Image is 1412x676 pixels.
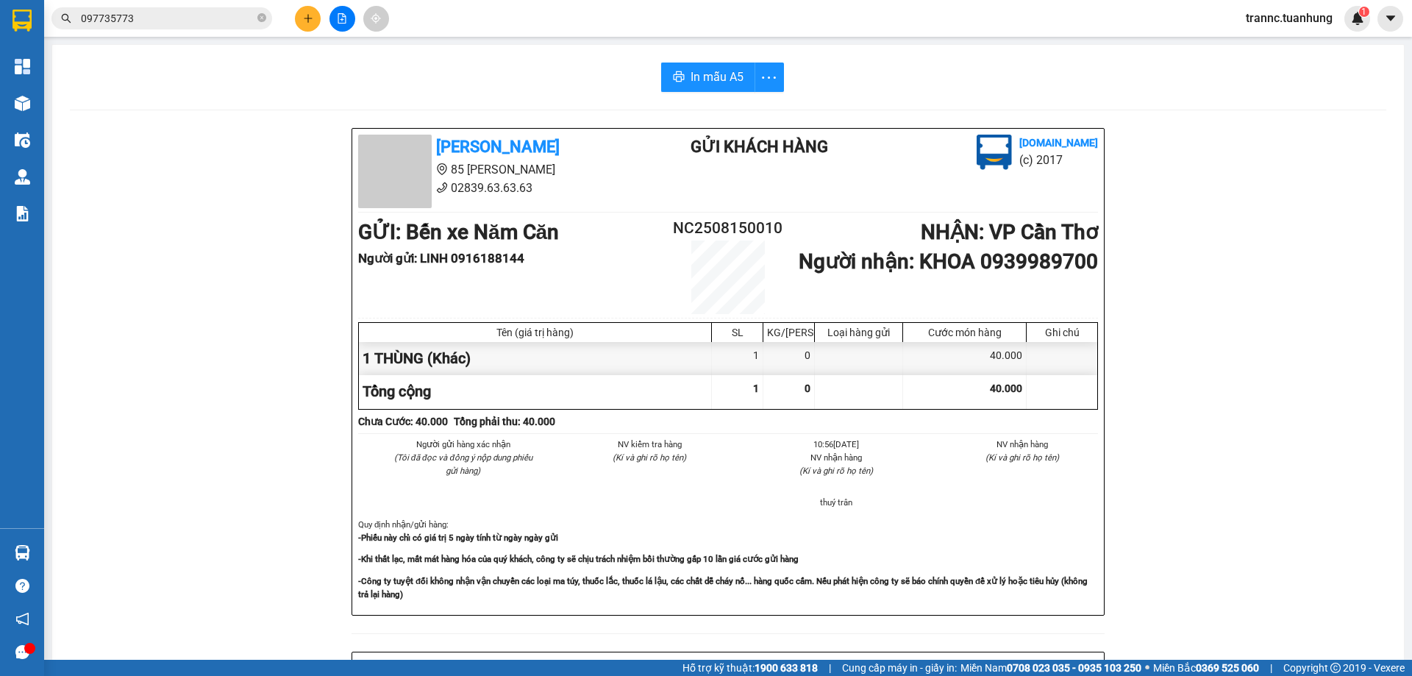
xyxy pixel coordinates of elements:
i: (Tôi đã đọc và đồng ý nộp dung phiếu gửi hàng) [394,452,532,476]
span: Hỗ trợ kỹ thuật: [682,660,818,676]
b: Chưa Cước : 40.000 [358,416,448,427]
button: more [755,63,784,92]
span: close-circle [257,12,266,26]
span: 1 [753,383,759,394]
div: 1 [712,342,763,375]
button: aim [363,6,389,32]
div: SL [716,327,759,338]
button: plus [295,6,321,32]
span: 40.000 [990,383,1022,394]
b: [DOMAIN_NAME] [1019,137,1098,149]
span: Cung cấp máy in - giấy in: [842,660,957,676]
strong: -Công ty tuyệt đối không nhận vận chuyển các loại ma túy, thuốc lắc, thuốc lá lậu, các chất dễ ch... [358,576,1088,599]
input: Tìm tên, số ĐT hoặc mã đơn [81,10,254,26]
span: trannc.tuanhung [1234,9,1344,27]
span: 1 [1361,7,1366,17]
span: Tổng cộng [363,383,431,400]
b: Người nhận : KHOA 0939989700 [799,249,1098,274]
li: NV nhận hàng [947,438,1099,451]
img: warehouse-icon [15,96,30,111]
div: Tên (giá trị hàng) [363,327,707,338]
div: 40.000 [903,342,1027,375]
div: Quy định nhận/gửi hàng : [358,518,1098,601]
sup: 1 [1359,7,1369,17]
li: 10:56[DATE] [760,438,912,451]
span: | [829,660,831,676]
img: logo-vxr [13,10,32,32]
li: 85 [PERSON_NAME] [358,160,632,179]
b: [PERSON_NAME] [436,138,560,156]
span: more [755,68,783,87]
strong: 0369 525 060 [1196,662,1259,674]
div: Cước món hàng [907,327,1022,338]
strong: 1900 633 818 [755,662,818,674]
span: ⚪️ [1145,665,1149,671]
span: phone [436,182,448,193]
b: Tổng phải thu: 40.000 [454,416,555,427]
div: 1 THÙNG (Khác) [359,342,712,375]
li: (c) 2017 [1019,151,1098,169]
span: message [15,645,29,659]
i: (Kí và ghi rõ họ tên) [799,466,873,476]
b: Người gửi : LINH 0916188144 [358,251,524,266]
img: dashboard-icon [15,59,30,74]
img: solution-icon [15,206,30,221]
span: aim [371,13,381,24]
span: copyright [1330,663,1341,673]
button: caret-down [1377,6,1403,32]
img: warehouse-icon [15,169,30,185]
img: warehouse-icon [15,132,30,148]
strong: -Phiếu này chỉ có giá trị 5 ngày tính từ ngày ngày gửi [358,533,558,543]
button: printerIn mẫu A5 [661,63,755,92]
span: In mẫu A5 [691,68,744,86]
span: | [1270,660,1272,676]
b: Gửi khách hàng [691,138,828,156]
b: NHẬN : VP Cần Thơ [921,220,1098,244]
div: 0 [763,342,815,375]
img: icon-new-feature [1351,12,1364,25]
div: KG/[PERSON_NAME] [767,327,810,338]
span: Miền Bắc [1153,660,1259,676]
div: Loại hàng gửi [819,327,899,338]
i: (Kí và ghi rõ họ tên) [613,452,686,463]
button: file-add [329,6,355,32]
b: GỬI : Bến xe Năm Căn [358,220,559,244]
span: plus [303,13,313,24]
span: question-circle [15,579,29,593]
span: notification [15,612,29,626]
img: warehouse-icon [15,545,30,561]
li: NV kiểm tra hàng [574,438,726,451]
span: search [61,13,71,24]
strong: 0708 023 035 - 0935 103 250 [1007,662,1141,674]
li: NV nhận hàng [760,451,912,464]
span: environment [436,163,448,175]
span: caret-down [1384,12,1397,25]
span: 0 [805,383,810,394]
li: 02839.63.63.63 [358,179,632,197]
h2: NC2508150010 [666,216,790,241]
span: file-add [337,13,347,24]
img: logo.jpg [977,135,1012,170]
span: close-circle [257,13,266,22]
span: printer [673,71,685,85]
li: Người gửi hàng xác nhận [388,438,539,451]
div: Ghi chú [1030,327,1094,338]
i: (Kí và ghi rõ họ tên) [985,452,1059,463]
span: Miền Nam [960,660,1141,676]
li: thuý trân [760,496,912,509]
strong: -Khi thất lạc, mất mát hàng hóa của quý khách, công ty sẽ chịu trách nhiệm bồi thường gấp 10 lần ... [358,554,799,564]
